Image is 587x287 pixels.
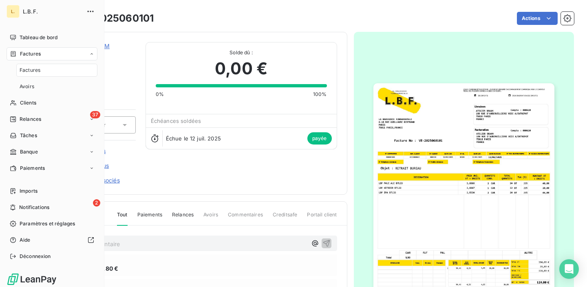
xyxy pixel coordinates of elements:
[203,211,218,225] span: Avoirs
[7,5,20,18] div: L.
[307,132,332,145] span: payée
[7,234,97,247] a: Aide
[20,116,41,123] span: Relances
[20,236,31,244] span: Aide
[20,99,36,107] span: Clients
[76,11,154,26] h3: VE-2025060101
[215,56,267,81] span: 0,00 €
[20,132,37,139] span: Tâches
[20,148,38,156] span: Banque
[7,273,57,286] img: Logo LeanPay
[20,50,41,58] span: Factures
[20,67,40,74] span: Factures
[20,220,75,227] span: Paramètres et réglages
[90,111,100,118] span: 37
[20,34,57,41] span: Tableau de bord
[166,135,221,142] span: Échue le 12 juil. 2025
[93,199,100,207] span: 2
[20,165,45,172] span: Paiements
[20,83,34,90] span: Avoirs
[156,91,164,98] span: 0%
[117,211,128,226] span: Tout
[172,211,194,225] span: Relances
[19,204,49,211] span: Notifications
[273,211,298,225] span: Creditsafe
[20,253,51,260] span: Déconnexion
[517,12,558,25] button: Actions
[228,211,263,225] span: Commentaires
[151,118,201,124] span: Échéances soldées
[559,259,579,279] div: Open Intercom Messenger
[23,8,82,15] span: L.B.F.
[156,49,327,56] span: Solde dû :
[93,264,118,273] span: 124,80 €
[307,211,337,225] span: Portail client
[20,187,38,195] span: Imports
[313,91,327,98] span: 100%
[137,211,162,225] span: Paiements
